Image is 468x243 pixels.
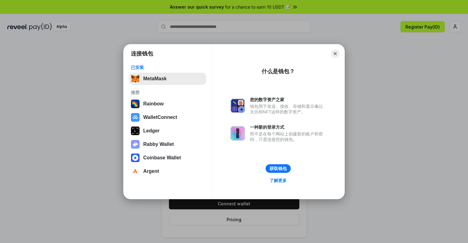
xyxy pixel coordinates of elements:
div: Argent [143,169,159,174]
div: 已安装 [131,65,204,70]
button: MetaMask [129,73,206,85]
div: Rabby Wallet [143,142,174,147]
button: Ledger [129,125,206,137]
div: 什么是钱包？ [262,68,295,75]
div: 而不是在每个网站上创建新的账户和密码，只需连接您的钱包。 [250,131,326,142]
button: WalletConnect [129,111,206,123]
img: svg+xml,%3Csvg%20xmlns%3D%22http%3A%2F%2Fwww.w3.org%2F2000%2Fsvg%22%20fill%3D%22none%22%20viewBox... [230,98,245,113]
img: svg+xml,%3Csvg%20xmlns%3D%22http%3A%2F%2Fwww.w3.org%2F2000%2Fsvg%22%20width%3D%2228%22%20height%3... [131,127,140,135]
img: svg+xml,%3Csvg%20xmlns%3D%22http%3A%2F%2Fwww.w3.org%2F2000%2Fsvg%22%20fill%3D%22none%22%20viewBox... [131,140,140,149]
div: MetaMask [143,76,167,82]
div: 一种新的登录方式 [250,124,326,130]
img: svg+xml,%3Csvg%20width%3D%2228%22%20height%3D%2228%22%20viewBox%3D%220%200%2028%2028%22%20fill%3D... [131,154,140,162]
img: svg+xml,%3Csvg%20width%3D%2228%22%20height%3D%2228%22%20viewBox%3D%220%200%2028%2028%22%20fill%3D... [131,167,140,176]
a: 了解更多 [266,177,290,184]
div: 了解更多 [270,178,287,183]
div: Rainbow [143,101,164,107]
img: svg+xml,%3Csvg%20xmlns%3D%22http%3A%2F%2Fwww.w3.org%2F2000%2Fsvg%22%20fill%3D%22none%22%20viewBox... [230,126,245,141]
button: Argent [129,165,206,177]
button: Close [331,49,339,58]
button: Rabby Wallet [129,138,206,150]
div: Coinbase Wallet [143,155,181,161]
img: svg+xml,%3Csvg%20width%3D%2228%22%20height%3D%2228%22%20viewBox%3D%220%200%2028%2028%22%20fill%3D... [131,113,140,122]
button: Rainbow [129,98,206,110]
div: WalletConnect [143,115,177,120]
h1: 连接钱包 [131,50,153,57]
img: svg+xml,%3Csvg%20fill%3D%22none%22%20height%3D%2233%22%20viewBox%3D%220%200%2035%2033%22%20width%... [131,74,140,83]
div: 获取钱包 [270,166,287,171]
div: 您的数字资产之家 [250,97,326,102]
button: Coinbase Wallet [129,152,206,164]
img: svg+xml,%3Csvg%20width%3D%22120%22%20height%3D%22120%22%20viewBox%3D%220%200%20120%20120%22%20fil... [131,100,140,108]
div: Ledger [143,128,159,134]
button: 获取钱包 [266,164,291,173]
div: 钱包用于发送、接收、存储和显示像以太坊和NFT这样的数字资产。 [250,104,326,115]
div: 推荐 [131,90,204,95]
